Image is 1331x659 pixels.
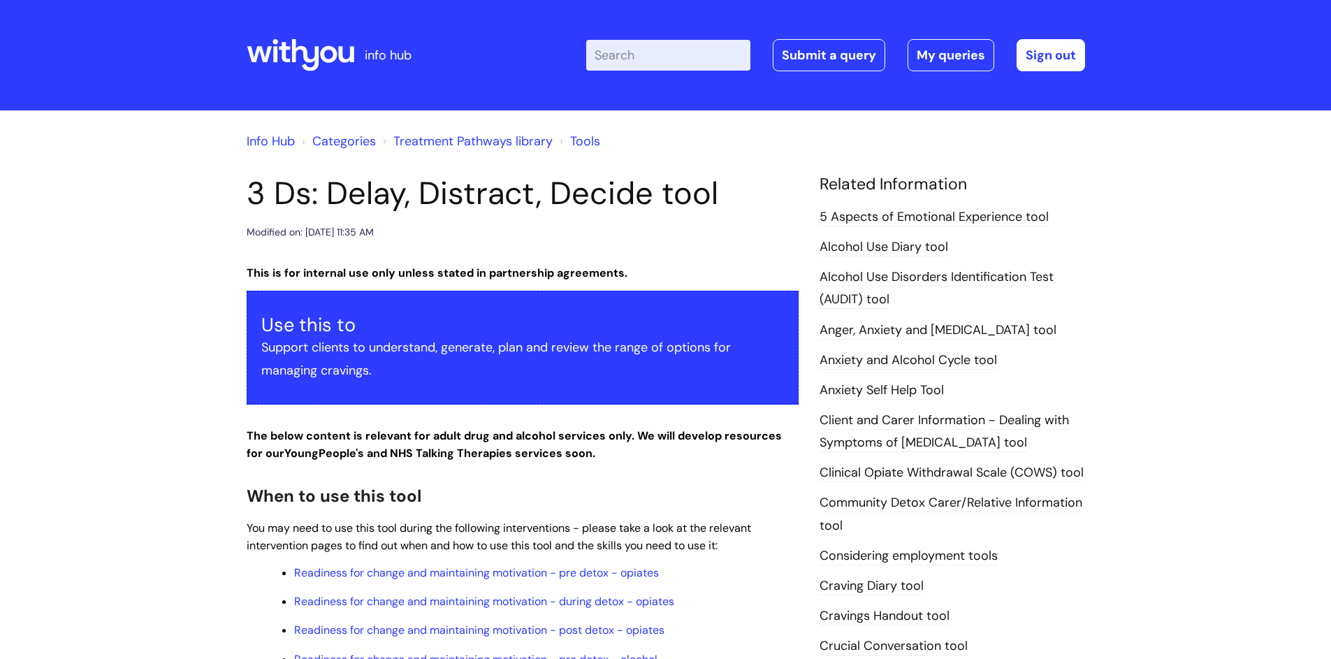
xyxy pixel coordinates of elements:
[820,637,968,656] a: Crucial Conversation tool
[294,623,664,637] a: Readiness for change and maintaining motivation - post detox - opiates
[247,133,295,150] a: Info Hub
[247,224,374,241] div: Modified on: [DATE] 11:35 AM
[261,314,784,336] h3: Use this to
[820,238,948,256] a: Alcohol Use Diary tool
[908,39,994,71] a: My queries
[570,133,600,150] a: Tools
[247,175,799,212] h1: 3 Ds: Delay, Distract, Decide tool
[1017,39,1085,71] a: Sign out
[298,130,376,152] li: Solution home
[284,446,367,461] strong: Young
[820,382,944,400] a: Anxiety Self Help Tool
[247,266,627,280] strong: This is for internal use only unless stated in partnership agreements.
[773,39,885,71] a: Submit a query
[820,175,1085,194] h4: Related Information
[294,594,674,609] a: Readiness for change and maintaining motivation - during detox - opiates
[820,321,1056,340] a: Anger, Anxiety and [MEDICAL_DATA] tool
[820,412,1069,452] a: Client and Carer Information - Dealing with Symptoms of [MEDICAL_DATA] tool
[365,44,412,66] p: info hub
[820,208,1049,226] a: 5 Aspects of Emotional Experience tool
[820,352,997,370] a: Anxiety and Alcohol Cycle tool
[586,39,1085,71] div: | -
[247,485,421,507] span: When to use this tool
[261,336,784,382] p: Support clients to understand, generate, plan and review the range of options for managing cravings.
[820,268,1054,309] a: Alcohol Use Disorders Identification Test (AUDIT) tool
[820,577,924,595] a: Craving Diary tool
[820,547,998,565] a: Considering employment tools
[247,521,751,553] span: You may need to use this tool during the following interventions - please take a look at the rele...
[820,464,1084,482] a: Clinical Opiate Withdrawal Scale (COWS) tool
[294,565,659,580] a: Readiness for change and maintaining motivation - pre detox - opiates
[379,130,553,152] li: Treatment Pathways library
[247,428,782,461] strong: The below content is relevant for adult drug and alcohol services only. We will develop resources...
[312,133,376,150] a: Categories
[820,607,950,625] a: Cravings Handout tool
[319,446,364,461] strong: People's
[556,130,600,152] li: Tools
[393,133,553,150] a: Treatment Pathways library
[586,40,750,71] input: Search
[820,494,1082,535] a: Community Detox Carer/Relative Information tool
